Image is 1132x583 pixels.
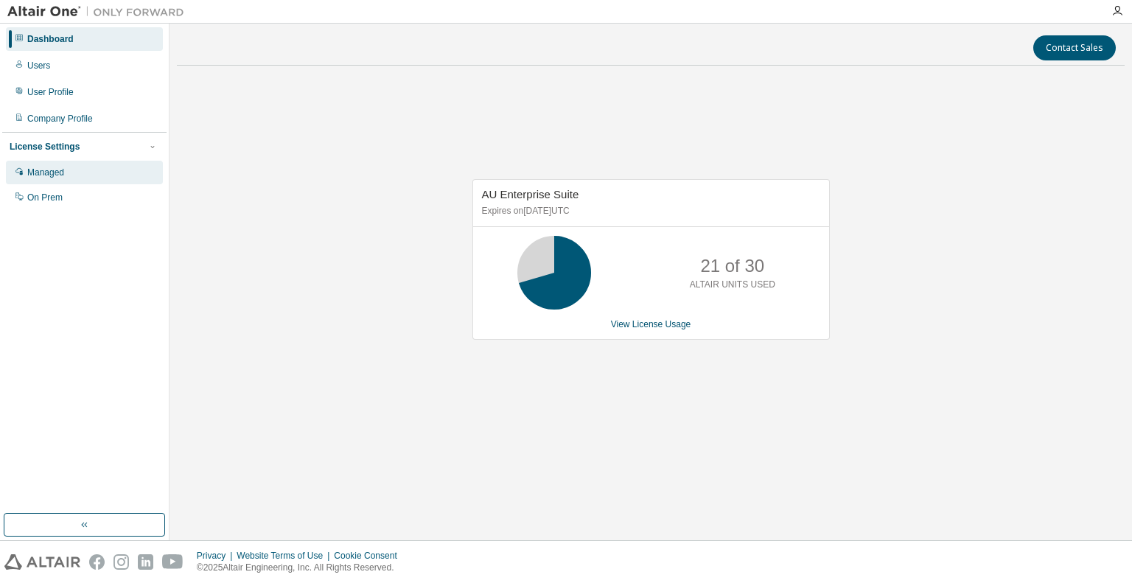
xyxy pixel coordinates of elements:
p: 21 of 30 [700,254,764,279]
div: User Profile [27,86,74,98]
img: Altair One [7,4,192,19]
button: Contact Sales [1033,35,1116,60]
div: Cookie Consent [334,550,405,562]
div: Website Terms of Use [237,550,334,562]
div: On Prem [27,192,63,203]
div: Privacy [197,550,237,562]
img: instagram.svg [113,554,129,570]
div: Dashboard [27,33,74,45]
img: linkedin.svg [138,554,153,570]
div: Managed [27,167,64,178]
p: © 2025 Altair Engineering, Inc. All Rights Reserved. [197,562,406,574]
span: AU Enterprise Suite [482,188,579,200]
div: License Settings [10,141,80,153]
div: Users [27,60,50,71]
a: View License Usage [611,319,691,329]
p: Expires on [DATE] UTC [482,205,817,217]
div: Company Profile [27,113,93,125]
img: altair_logo.svg [4,554,80,570]
img: youtube.svg [162,554,184,570]
p: ALTAIR UNITS USED [690,279,775,291]
img: facebook.svg [89,554,105,570]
